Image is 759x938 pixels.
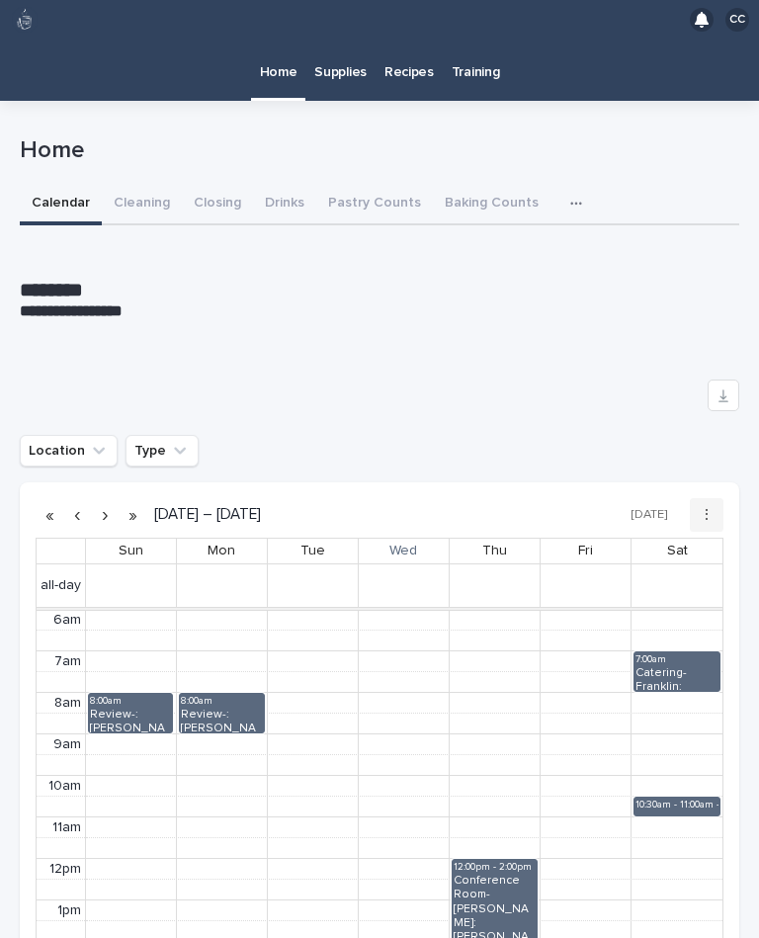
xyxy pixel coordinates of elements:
[452,40,500,81] p: Training
[690,498,723,532] button: ⋮
[296,539,329,563] a: August 12, 2025
[44,778,85,795] div: 10am
[622,501,677,530] button: [DATE]
[20,136,731,165] p: Home
[91,499,119,531] button: Next week
[181,695,263,707] div: 8:00am
[635,799,722,814] div: 10:30am - 11:00am
[635,653,717,665] div: 7:00am
[376,40,443,101] a: Recipes
[102,184,182,225] button: Cleaning
[182,184,253,225] button: Closing
[454,861,536,873] div: 12:00pm - 2:00pm
[253,184,316,225] button: Drinks
[181,708,263,732] div: Review-: [PERSON_NAME] - 90 Day Review
[316,184,433,225] button: Pastry Counts
[49,736,85,753] div: 9am
[251,40,306,98] a: Home
[314,40,367,81] p: Supplies
[49,612,85,629] div: 6am
[63,499,91,531] button: Previous week
[725,8,749,32] div: CC
[50,695,85,712] div: 8am
[119,499,146,531] button: Next year
[115,539,147,563] a: August 10, 2025
[574,539,597,563] a: August 15, 2025
[90,708,172,732] div: Review-: [PERSON_NAME] - Semi-annual Review
[385,539,421,563] a: August 13, 2025
[478,539,511,563] a: August 14, 2025
[384,40,434,81] p: Recipes
[90,695,172,707] div: 8:00am
[48,819,85,836] div: 11am
[635,666,717,691] div: Catering-Franklin: Connection Point
[433,184,550,225] button: Baking Counts
[126,435,199,467] button: Type
[50,653,85,670] div: 7am
[443,40,509,101] a: Training
[305,40,376,101] a: Supplies
[36,499,63,531] button: Previous year
[204,539,239,563] a: August 11, 2025
[20,435,118,467] button: Location
[663,539,692,563] a: August 16, 2025
[146,507,261,522] h2: [DATE] – [DATE]
[260,40,297,81] p: Home
[45,861,85,878] div: 12pm
[37,577,85,594] span: all-day
[53,902,85,919] div: 1pm
[12,7,38,33] img: 80hjoBaRqlyywVK24fQd
[20,184,102,225] button: Calendar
